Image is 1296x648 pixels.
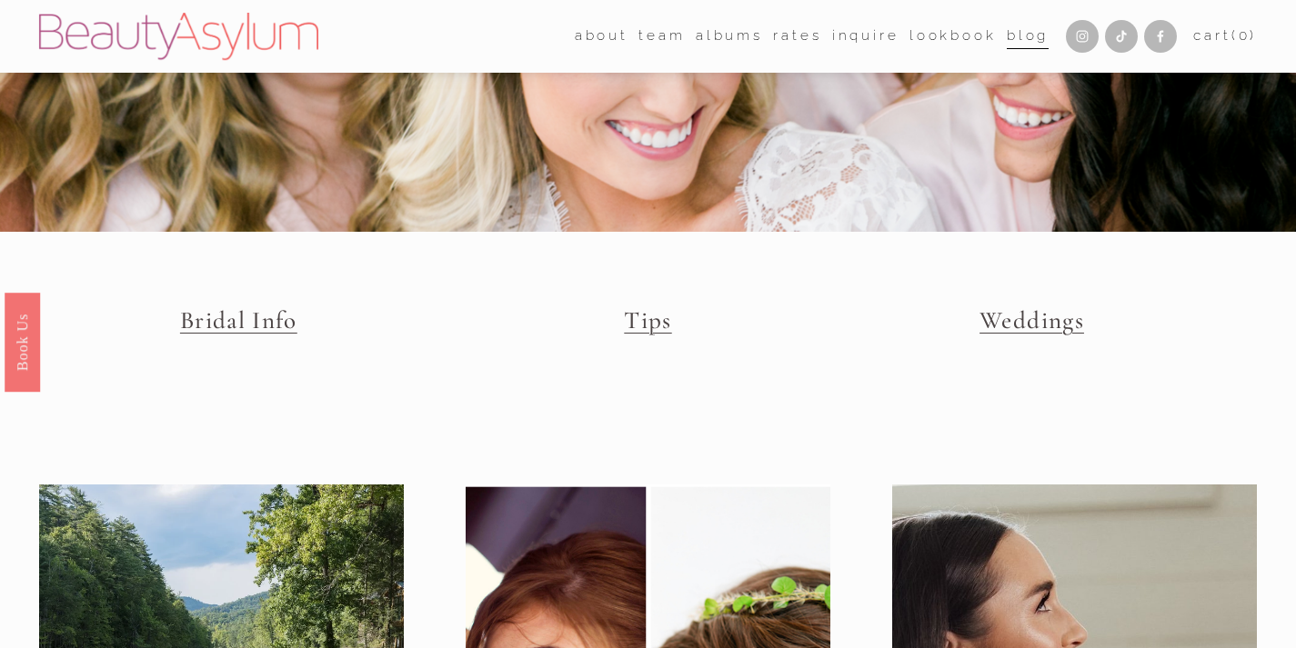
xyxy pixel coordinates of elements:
a: Inquire [832,23,899,51]
a: Facebook [1144,20,1177,53]
a: albums [696,23,763,51]
a: folder dropdown [638,23,685,51]
a: Lookbook [909,23,997,51]
a: Book Us [5,292,40,391]
span: team [638,24,685,49]
a: Tips [624,305,671,335]
a: 0 items in cart [1193,24,1257,49]
a: Weddings [980,305,1084,335]
span: 0 [1239,27,1251,44]
a: folder dropdown [575,23,628,51]
a: TikTok [1105,20,1138,53]
a: Bridal Info [180,305,297,335]
span: about [575,24,628,49]
a: Instagram [1066,20,1099,53]
img: Beauty Asylum | Bridal Hair &amp; Makeup Charlotte &amp; Atlanta [39,13,318,60]
a: Blog [1007,23,1049,51]
a: Rates [773,23,821,51]
span: ( ) [1231,27,1257,44]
